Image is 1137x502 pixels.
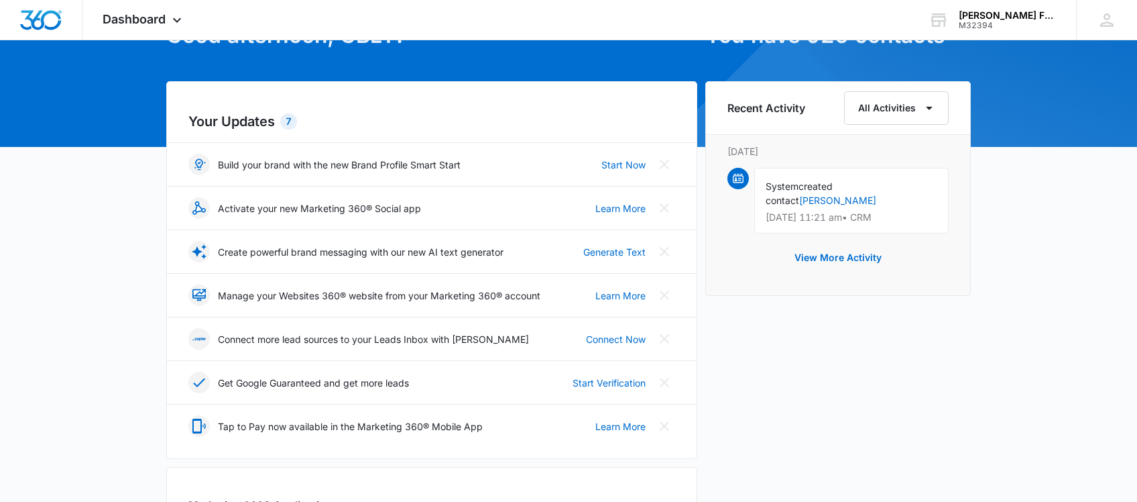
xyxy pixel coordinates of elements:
[654,241,675,262] button: Close
[766,213,937,222] p: [DATE] 11:21 am • CRM
[601,158,646,172] a: Start Now
[766,181,798,192] span: System
[727,100,805,116] h6: Recent Activity
[583,245,646,259] a: Generate Text
[280,113,297,130] div: 7
[959,21,1057,30] div: account id
[766,181,833,206] span: created contact
[188,111,675,132] h2: Your Updates
[595,419,646,434] a: Learn More
[103,12,166,26] span: Dashboard
[218,289,540,303] p: Manage your Websites 360® website from your Marketing 360® account
[654,154,675,175] button: Close
[727,144,949,158] p: [DATE]
[218,201,421,215] p: Activate your new Marketing 360® Social app
[654,415,675,437] button: Close
[595,289,646,303] a: Learn More
[586,332,646,346] a: Connect Now
[218,158,461,172] p: Build your brand with the new Brand Profile Smart Start
[218,419,483,434] p: Tap to Pay now available in the Marketing 360® Mobile App
[218,376,409,390] p: Get Google Guaranteed and get more leads
[595,201,646,215] a: Learn More
[218,245,503,259] p: Create powerful brand messaging with our new AI text generator
[654,285,675,306] button: Close
[654,328,675,350] button: Close
[218,332,529,346] p: Connect more lead sources to your Leads Inbox with [PERSON_NAME]
[654,197,675,219] button: Close
[781,242,895,274] button: View More Activity
[654,372,675,393] button: Close
[844,91,949,125] button: All Activities
[573,376,646,390] a: Start Verification
[959,10,1057,21] div: account name
[799,195,876,206] a: [PERSON_NAME]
